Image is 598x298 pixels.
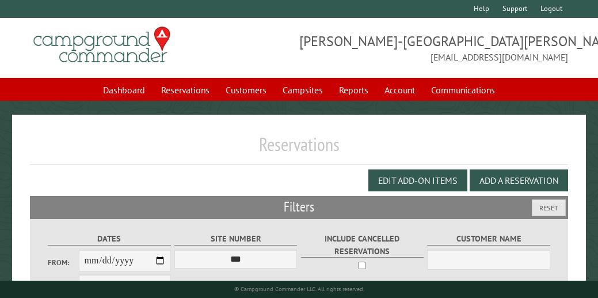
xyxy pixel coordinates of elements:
[276,79,330,101] a: Campsites
[378,79,422,101] a: Account
[30,133,568,165] h1: Reservations
[301,232,424,258] label: Include Cancelled Reservations
[332,79,375,101] a: Reports
[174,232,297,246] label: Site Number
[48,257,78,268] label: From:
[219,79,273,101] a: Customers
[30,22,174,67] img: Campground Commander
[299,32,569,64] span: [PERSON_NAME]-[GEOGRAPHIC_DATA][PERSON_NAME] [EMAIL_ADDRESS][DOMAIN_NAME]
[96,79,152,101] a: Dashboard
[48,232,170,246] label: Dates
[424,79,502,101] a: Communications
[368,169,467,191] button: Edit Add-on Items
[154,79,216,101] a: Reservations
[30,196,568,218] h2: Filters
[470,169,568,191] button: Add a Reservation
[427,232,550,246] label: Customer Name
[532,199,566,216] button: Reset
[234,285,364,293] small: © Campground Commander LLC. All rights reserved.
